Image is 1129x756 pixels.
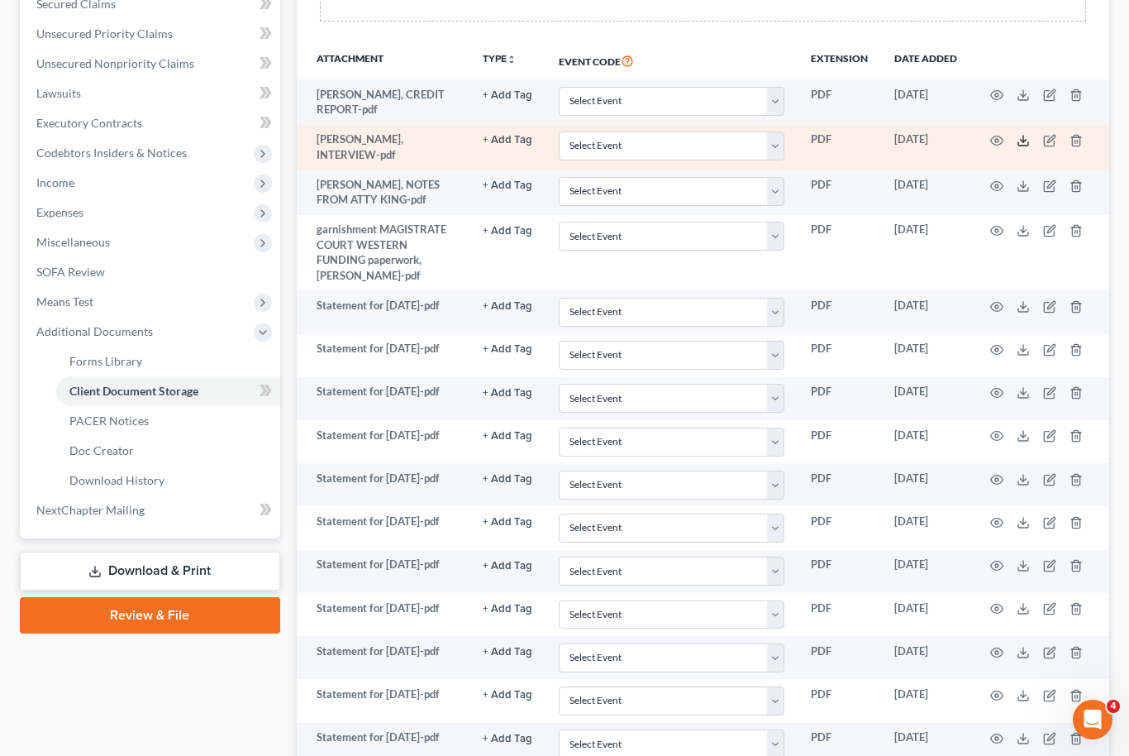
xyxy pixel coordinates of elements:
[297,679,469,722] td: Statement for [DATE]-pdf
[36,56,194,70] span: Unsecured Nonpriority Claims
[881,79,970,125] td: [DATE]
[36,86,81,100] span: Lawsuits
[881,420,970,463] td: [DATE]
[297,420,469,463] td: Statement for [DATE]-pdf
[69,443,134,457] span: Doc Creator
[483,471,532,486] a: + Add Tag
[798,463,881,506] td: PDF
[69,384,198,398] span: Client Document Storage
[483,600,532,616] a: + Add Tag
[23,495,280,525] a: NextChapter Mailing
[297,290,469,333] td: Statement for [DATE]-pdf
[798,593,881,636] td: PDF
[36,235,110,249] span: Miscellaneous
[483,54,517,65] button: TYPEunfold_more
[483,222,532,237] a: + Add Tag
[483,298,532,313] a: + Add Tag
[483,687,532,702] a: + Add Tag
[36,26,173,41] span: Unsecured Priority Claims
[20,552,280,591] a: Download & Print
[798,506,881,549] td: PDF
[23,49,280,79] a: Unsecured Nonpriority Claims
[798,79,881,125] td: PDF
[483,301,532,312] button: + Add Tag
[1073,700,1112,739] iframe: Intercom live chat
[881,506,970,549] td: [DATE]
[297,463,469,506] td: Statement for [DATE]-pdf
[36,265,105,279] span: SOFA Review
[881,377,970,420] td: [DATE]
[297,215,469,291] td: garnishment MAGISTRATE COURT WESTERN FUNDING paperwork, [PERSON_NAME]-pdf
[507,55,517,65] i: unfold_more
[297,377,469,420] td: Statement for [DATE]-pdf
[881,679,970,722] td: [DATE]
[881,170,970,215] td: [DATE]
[881,41,970,79] th: Date added
[483,341,532,356] a: + Add Tag
[881,334,970,377] td: [DATE]
[483,384,532,400] a: + Add Tag
[483,730,532,745] a: + Add Tag
[23,257,280,287] a: SOFA Review
[1107,700,1120,713] span: 4
[881,593,970,636] td: [DATE]
[881,463,970,506] td: [DATE]
[483,604,532,615] button: + Add Tag
[881,215,970,291] td: [DATE]
[56,406,280,436] a: PACER Notices
[798,290,881,333] td: PDF
[798,215,881,291] td: PDF
[69,414,149,428] span: PACER Notices
[23,108,280,138] a: Executory Contracts
[56,347,280,376] a: Forms Library
[483,388,532,399] button: + Add Tag
[297,334,469,377] td: Statement for [DATE]-pdf
[36,116,142,130] span: Executory Contracts
[483,135,532,146] button: + Add Tag
[297,170,469,215] td: [PERSON_NAME], NOTES FROM ATTY KING-pdf
[69,473,164,487] span: Download History
[483,87,532,103] a: + Add Tag
[881,636,970,679] td: [DATE]
[798,550,881,593] td: PDF
[36,294,93,309] span: Means Test
[798,679,881,722] td: PDF
[483,474,532,485] button: + Add Tag
[297,550,469,593] td: Statement for [DATE]-pdf
[69,354,142,368] span: Forms Library
[798,377,881,420] td: PDF
[56,436,280,466] a: Doc Creator
[483,428,532,443] a: + Add Tag
[483,647,532,658] button: + Add Tag
[483,561,532,572] button: + Add Tag
[483,226,532,237] button: + Add Tag
[881,290,970,333] td: [DATE]
[545,41,798,79] th: Event Code
[36,503,145,517] span: NextChapter Mailing
[483,177,532,193] a: + Add Tag
[20,597,280,634] a: Review & File
[483,517,532,528] button: + Add Tag
[36,175,74,189] span: Income
[483,557,532,572] a: + Add Tag
[297,636,469,679] td: Statement for [DATE]-pdf
[483,90,532,101] button: + Add Tag
[23,79,280,108] a: Lawsuits
[297,79,469,125] td: [PERSON_NAME], CREDIT REPORT-pdf
[483,690,532,701] button: + Add Tag
[798,41,881,79] th: Extension
[881,125,970,170] td: [DATE]
[36,146,187,160] span: Codebtors Insiders & Notices
[56,466,280,495] a: Download History
[798,334,881,377] td: PDF
[23,19,280,49] a: Unsecured Priority Claims
[56,376,280,406] a: Client Document Storage
[798,420,881,463] td: PDF
[798,125,881,170] td: PDF
[36,205,83,219] span: Expenses
[483,734,532,744] button: + Add Tag
[36,324,153,338] span: Additional Documents
[798,170,881,215] td: PDF
[297,593,469,636] td: Statement for [DATE]-pdf
[297,506,469,549] td: Statement for [DATE]-pdf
